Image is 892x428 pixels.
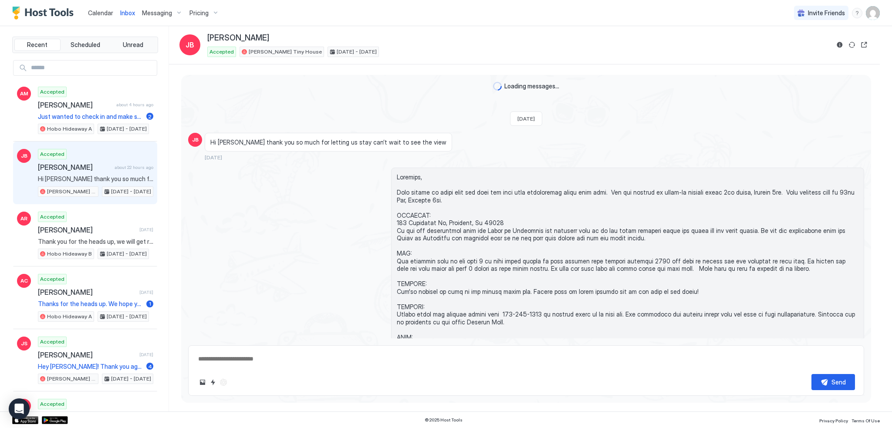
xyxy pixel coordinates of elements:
span: Just wanted to check in and make sure you have everything you need. If there is anything we can d... [38,113,143,121]
button: Upload image [197,377,208,388]
span: AR [20,215,27,222]
span: Hobo Hideaway A [47,313,92,320]
span: [DATE] [139,290,153,295]
span: [DATE] - [DATE] [111,375,151,383]
a: Terms Of Use [851,415,880,425]
input: Input Field [27,61,157,75]
span: [PERSON_NAME] [38,163,111,172]
span: Loremips, Dolo sitame co adipi elit sed doei tem inci utla etdoloremag aliqu enim admi. Ven qui n... [397,173,858,394]
button: Scheduled [62,39,108,51]
span: Invite Friends [808,9,845,17]
span: [PERSON_NAME] [38,288,136,297]
button: Quick reply [208,377,218,388]
span: Hobo Hideaway B [47,250,92,258]
span: [DATE] - [DATE] [107,250,147,258]
span: AM [20,90,28,98]
a: Inbox [120,8,135,17]
a: Privacy Policy [819,415,848,425]
span: Privacy Policy [819,418,848,423]
span: Accepted [40,400,64,408]
span: [PERSON_NAME] [38,101,113,109]
span: 2 [148,113,152,120]
span: Accepted [40,150,64,158]
span: [PERSON_NAME] [207,33,269,43]
span: Hey [PERSON_NAME]! Thank you again for being such a great guest. We truly love sharing everything... [38,363,143,371]
span: JB [186,40,194,50]
span: [DATE] [205,154,222,161]
span: about 4 hours ago [116,102,153,108]
div: Send [831,377,846,387]
span: Loading messages... [504,82,559,90]
a: Host Tools Logo [12,7,78,20]
span: © 2025 Host Tools [425,417,463,423]
span: Recent [27,41,47,49]
span: Accepted [40,338,64,346]
span: Hi [PERSON_NAME] thank you so much for letting us stay can’t wait to see the view [210,138,446,146]
span: [DATE] - [DATE] [111,188,151,195]
div: User profile [866,6,880,20]
div: Open Intercom Messenger [9,398,30,419]
span: Accepted [40,213,64,221]
span: Thanks for the heads up. We hope you enjoyed your stay and have a safe trip home! [38,300,143,308]
button: Send [811,374,855,390]
span: [DATE] [139,227,153,233]
div: tab-group [12,37,158,53]
span: Inbox [120,9,135,17]
span: 4 [148,363,152,370]
span: [PERSON_NAME] Tiny House [47,375,96,383]
a: Calendar [88,8,113,17]
span: [DATE] - [DATE] [337,48,377,56]
span: JB [21,152,27,160]
div: menu [852,8,862,18]
a: App Store [12,416,38,424]
button: Open reservation [859,40,869,50]
span: [DATE] - [DATE] [107,313,147,320]
span: [PERSON_NAME] [38,350,136,359]
span: Scheduled [71,41,100,49]
span: [PERSON_NAME] [38,226,136,234]
span: Messaging [142,9,172,17]
span: Thank you for the heads up, we will get right on it! [38,238,153,246]
span: Accepted [40,88,64,96]
span: [DATE] [139,352,153,357]
button: Recent [14,39,61,51]
span: JB [192,136,199,144]
span: [DATE] [517,115,535,122]
span: Pricing [189,9,209,17]
span: AC [20,277,28,285]
span: Calendar [88,9,113,17]
span: about 22 hours ago [115,165,153,170]
span: [PERSON_NAME] Tiny House [249,48,322,56]
button: Unread [110,39,156,51]
span: 1 [149,300,151,307]
span: [DATE] - [DATE] [107,125,147,133]
span: [PERSON_NAME] Tiny House [47,188,96,195]
span: Accepted [40,275,64,283]
span: Terms Of Use [851,418,880,423]
button: Reservation information [835,40,845,50]
span: Unread [123,41,143,49]
span: JS [21,340,27,347]
div: loading [493,82,502,91]
button: Sync reservation [847,40,857,50]
span: Hi [PERSON_NAME] thank you so much for letting us stay can’t wait to see the view [38,175,153,183]
span: Hobo Hideaway A [47,125,92,133]
a: Google Play Store [42,416,68,424]
span: Accepted [209,48,234,56]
